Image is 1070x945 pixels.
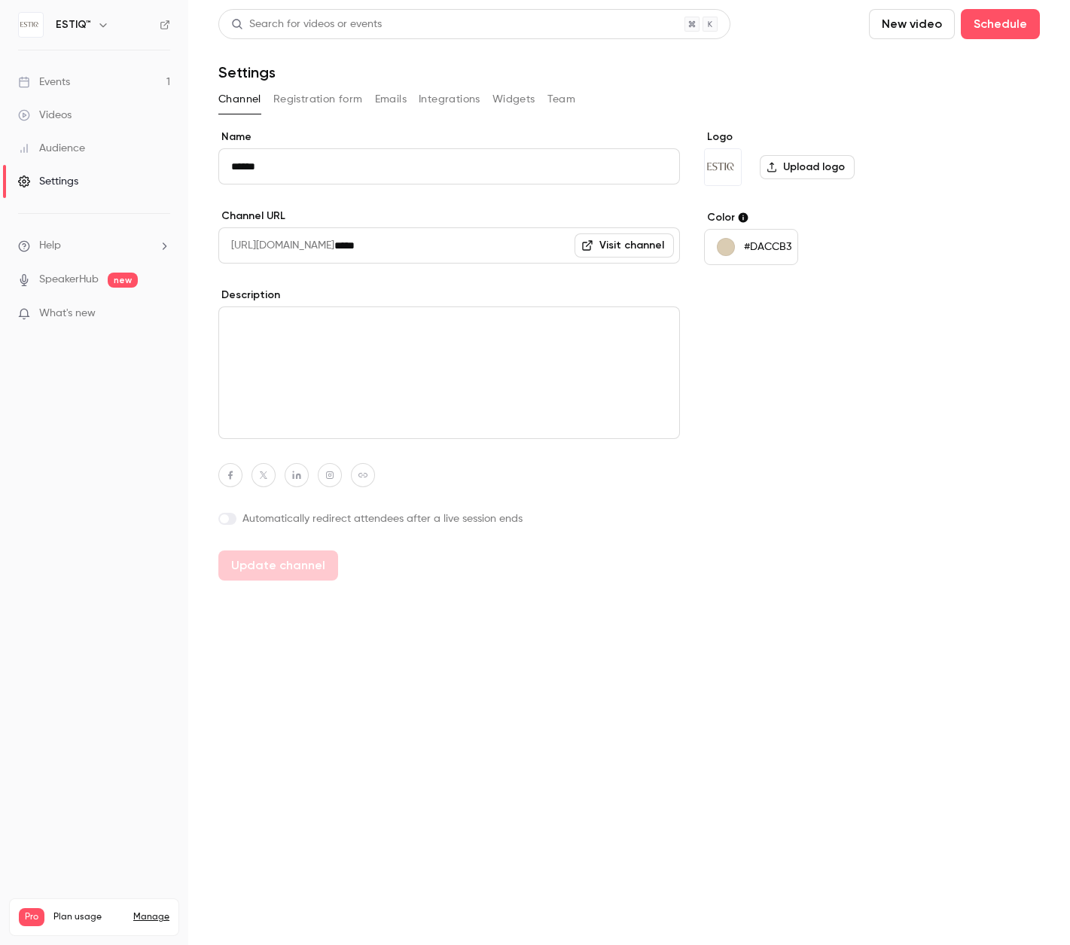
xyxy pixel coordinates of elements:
label: Description [218,288,680,303]
span: new [108,273,138,288]
img: ESTIQ™ [19,13,43,37]
span: What's new [39,306,96,322]
a: Manage [133,911,169,923]
button: Team [547,87,576,111]
img: ESTIQ™ [705,149,741,185]
div: Events [18,75,70,90]
button: #DACCB3 [704,229,798,265]
h6: ESTIQ™ [56,17,91,32]
button: Widgets [492,87,535,111]
button: Integrations [419,87,480,111]
span: Plan usage [53,911,124,923]
button: Registration form [273,87,363,111]
label: Name [218,130,680,145]
button: Emails [375,87,407,111]
label: Channel URL [218,209,680,224]
label: Upload logo [760,155,855,179]
div: Videos [18,108,72,123]
a: Visit channel [575,233,674,258]
span: Help [39,238,61,254]
button: Channel [218,87,261,111]
button: Schedule [961,9,1040,39]
div: Search for videos or events [231,17,382,32]
a: SpeakerHub [39,272,99,288]
li: help-dropdown-opener [18,238,170,254]
label: Color [704,210,935,225]
label: Automatically redirect attendees after a live session ends [218,511,680,526]
p: #DACCB3 [744,239,791,255]
span: Pro [19,908,44,926]
div: Settings [18,174,78,189]
iframe: Noticeable Trigger [152,307,170,321]
section: Logo [704,130,935,186]
button: New video [869,9,955,39]
span: [URL][DOMAIN_NAME] [218,227,334,264]
div: Audience [18,141,85,156]
label: Logo [704,130,935,145]
h1: Settings [218,63,276,81]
